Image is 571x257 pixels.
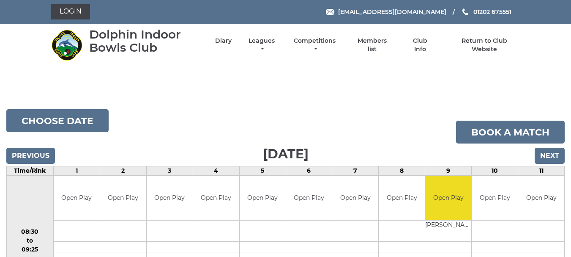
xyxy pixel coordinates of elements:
td: 1 [53,166,100,176]
td: Open Play [472,176,518,220]
td: Open Play [332,176,378,220]
a: Email [EMAIL_ADDRESS][DOMAIN_NAME] [326,7,446,17]
img: Email [326,9,334,15]
td: 5 [239,166,286,176]
td: 6 [286,166,332,176]
div: Dolphin Indoor Bowls Club [89,28,200,54]
td: 2 [100,166,146,176]
a: Phone us 01202 675551 [461,7,511,17]
td: 3 [146,166,193,176]
a: Return to Club Website [448,37,520,53]
td: Open Play [425,176,471,220]
button: Choose date [6,109,109,132]
td: Time/Rink [7,166,54,176]
img: Dolphin Indoor Bowls Club [51,29,83,61]
td: 10 [472,166,518,176]
td: Open Play [54,176,100,220]
span: [EMAIL_ADDRESS][DOMAIN_NAME] [338,8,446,16]
td: Open Play [240,176,286,220]
td: Open Play [286,176,332,220]
td: Open Play [100,176,146,220]
td: Open Play [379,176,425,220]
input: Previous [6,148,55,164]
td: [PERSON_NAME] [425,220,471,231]
td: Open Play [193,176,239,220]
td: 11 [518,166,565,176]
td: 8 [379,166,425,176]
td: 9 [425,166,472,176]
a: Book a match [456,121,565,144]
a: Members list [352,37,391,53]
a: Leagues [246,37,277,53]
td: 7 [332,166,379,176]
span: 01202 675551 [473,8,511,16]
a: Competitions [292,37,338,53]
td: Open Play [147,176,193,220]
td: 4 [193,166,239,176]
input: Next [535,148,565,164]
a: Diary [215,37,232,45]
img: Phone us [462,8,468,15]
a: Login [51,4,90,19]
a: Club Info [407,37,434,53]
td: Open Play [518,176,564,220]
